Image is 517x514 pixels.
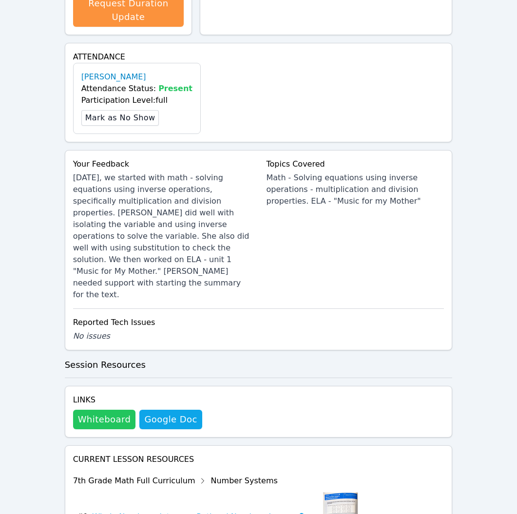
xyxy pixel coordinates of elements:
div: Math - Solving equations using inverse operations - multiplication and division properties. ELA -... [267,172,444,207]
h4: Attendance [73,51,444,63]
h4: Current Lesson Resources [73,454,444,465]
span: Present [158,84,192,93]
div: Attendance Status: [81,83,192,95]
button: Mark as No Show [81,110,159,126]
div: [DATE], we started with math - solving equations using inverse operations, specifically multiplic... [73,172,251,301]
h4: Links [73,394,202,406]
span: No issues [73,331,110,341]
div: Reported Tech Issues [73,317,444,328]
button: Whiteboard [73,410,136,429]
div: Topics Covered [267,158,444,170]
div: 7th Grade Math Full Curriculum Number Systems [73,473,358,489]
div: Your Feedback [73,158,251,170]
a: Google Doc [139,410,202,429]
h3: Session Resources [65,358,453,372]
a: [PERSON_NAME] [81,71,146,83]
div: Participation Level: full [81,95,192,106]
